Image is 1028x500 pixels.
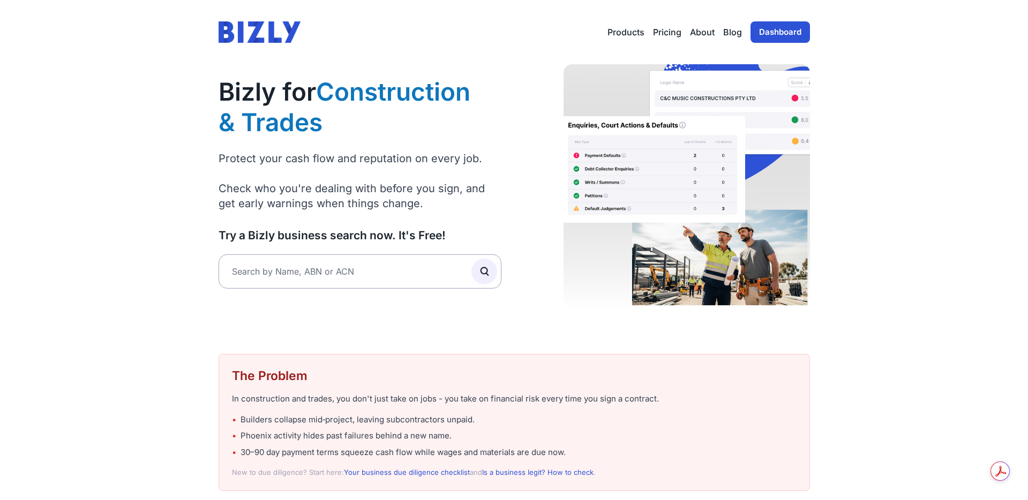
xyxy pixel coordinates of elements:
a: Pricing [653,26,681,39]
a: About [690,26,715,39]
li: Phoenix activity hides past failures behind a new name. [232,430,797,442]
span: Construction & Trades [219,77,470,138]
h1: Bizly for [219,77,501,138]
span: • [232,446,236,459]
p: In construction and trades, you don't just take on jobs - you take on financial risk every time y... [232,393,797,405]
span: • [232,414,236,426]
a: Is a business legit? How to check [482,468,594,476]
p: Protect your cash flow and reputation on every job. Check who you're dealing with before you sign... [219,151,501,211]
p: New to due diligence? Start here: and . [232,467,797,478]
h2: The Problem [232,367,797,384]
a: Your business due diligence checklist [344,468,470,476]
button: Products [607,26,644,39]
li: Builders collapse mid‑project, leaving subcontractors unpaid. [232,414,797,426]
li: 30–90 day payment terms squeeze cash flow while wages and materials are due now. [232,446,797,459]
span: • [232,430,236,442]
img: Construction worker checking client risk on Bizly [564,64,810,308]
input: Search by Name, ABN or ACN [219,254,501,289]
a: Dashboard [751,21,810,43]
h3: Try a Bizly business search now. It's Free! [219,228,501,243]
a: Blog [723,26,742,39]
